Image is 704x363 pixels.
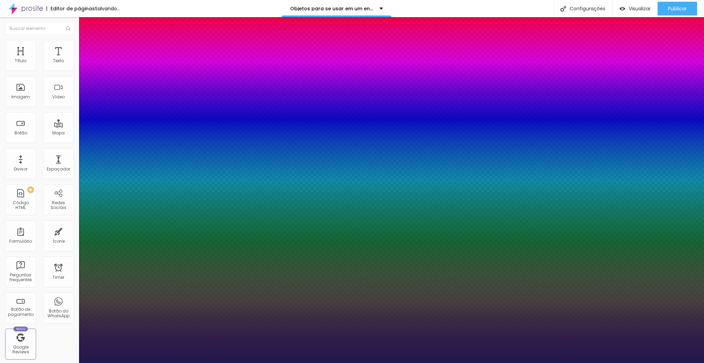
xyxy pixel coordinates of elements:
div: Imagem [11,95,30,99]
div: Vídeo [52,95,65,99]
img: Icone [560,6,566,12]
div: Salvando... [95,6,120,11]
div: Ícone [53,239,65,244]
input: Buscar elemento [5,22,74,35]
div: Formulário [9,239,32,244]
div: Código HTML [7,200,34,210]
span: Publicar [668,6,687,11]
div: Divisor [14,167,27,172]
div: Título [15,58,26,63]
div: Botão de pagamento [7,307,34,317]
img: Icone [66,26,70,31]
div: Botão do WhatsApp [45,309,72,319]
div: Novo [13,327,28,331]
span: Visualizar [629,6,651,11]
div: Perguntas frequentes [7,273,34,283]
div: Editor de páginas [46,6,95,11]
img: view-1.svg [619,6,625,12]
div: Texto [53,58,64,63]
div: Mapa [52,131,65,135]
div: Botão [14,131,27,135]
button: Visualizar [613,2,658,15]
div: Google Reviews [7,345,34,355]
div: Espaçador [47,167,70,172]
div: Redes Sociais [45,200,72,210]
p: Objetos para se usar em um ensaio [290,6,374,11]
div: Timer [53,275,64,280]
button: Publicar [658,2,697,15]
